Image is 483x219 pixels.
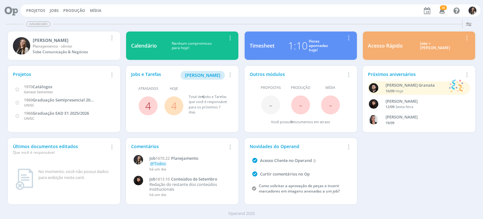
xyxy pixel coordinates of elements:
a: Job1670.22Planejamento [149,156,230,161]
span: - [329,98,332,112]
span: 12/09 [386,104,394,109]
span: 0 [291,119,292,124]
button: Mídia [88,8,103,13]
span: Sexta-feira [396,104,413,109]
div: Planejamento - sênior [33,43,108,49]
div: Jobs > [PERSON_NAME] [408,41,463,50]
div: No momento, você não possui dados para exibição neste card. [38,169,113,181]
span: Graduação EAD E1 2025/2026 [33,110,89,116]
div: Timesheet [250,42,275,49]
span: há um dia [149,192,166,197]
div: Próximos aniversários [368,71,463,78]
div: Que você é responsável [13,150,108,155]
a: Timesheet1:10Horasapontadashoje! [245,32,357,60]
p: Redação do restante dos conteúdos institucionais [149,182,230,192]
span: 10/09 [386,89,394,93]
img: C [369,115,378,124]
div: Você possui documentos em atraso [271,119,330,125]
span: 1970 [24,84,33,89]
a: Como solicitar a aprovação de peças e inserir marcadores em imagens anexadas a um job? [259,183,340,194]
img: dashboard_not_found.png [15,169,33,190]
span: - [269,98,272,112]
span: Propostas [261,85,281,90]
div: Horas apontadas hoje! [309,39,328,53]
span: há um dia [149,167,166,171]
img: L [134,176,143,185]
span: UNISC [24,103,34,107]
span: [PERSON_NAME] [185,72,220,78]
div: Acesso Rápido [368,42,403,49]
img: B [369,83,378,93]
span: 1969 [24,97,33,103]
a: Mídia [90,8,101,13]
a: Projetos [26,8,45,13]
img: L [469,7,476,14]
div: Calendário [131,42,157,49]
span: Catálogos [33,84,52,89]
div: Projetos [13,71,108,78]
a: L[PERSON_NAME]Planejamento - sêniorSobe Comunicação & Negócios [8,32,120,60]
a: Curtir comentários no Op [260,171,310,177]
div: Jobs e Tarefas [131,71,226,80]
a: Produção [63,8,85,13]
a: Jobs [50,8,59,13]
a: Acesso Cliente no Operand :) [260,158,315,163]
span: Hoje [170,86,178,91]
div: Comentários [131,143,226,150]
button: [PERSON_NAME] [180,71,225,80]
img: L [369,99,378,109]
button: Jobs [48,8,61,13]
span: 19/09 [386,120,394,125]
div: Total de Jobs e Tarefas que você é responsável para os próximos 7 dias [189,94,227,115]
div: - [386,104,463,110]
a: 4 [171,99,177,112]
a: Job1813.10Conteúdos de Setembro [149,177,230,182]
img: L [134,155,143,164]
span: 1813.10 [156,176,170,182]
span: Hoje [396,89,403,93]
span: Atrasados [138,86,158,91]
div: Novidades do Operand [250,143,345,150]
img: L [13,37,30,55]
a: 1970Catálogos [24,84,52,89]
div: Sobe Comunicação & Negócios [33,49,108,55]
span: Planejamento [171,155,198,161]
button: Produção [61,8,87,13]
a: 1966Graduação EAD E1 2025/2026 [24,110,89,116]
div: Lílian Fengler [33,37,108,43]
div: Bruno Corralo Granata [386,82,446,89]
div: Luana da Silva de Andrade [386,98,463,105]
button: 30 [435,5,448,16]
span: - [299,98,302,112]
span: Dashboard [26,21,50,27]
span: Mídia [325,85,335,90]
span: Produção [291,85,310,90]
div: Outros módulos [250,71,345,78]
span: 1670.22 [156,156,170,161]
div: - [386,89,446,94]
div: Nenhum compromisso para hoje! [157,41,226,50]
button: L [468,5,477,16]
span: UNISC [24,116,34,121]
span: Geneze Sementes [24,89,53,94]
span: Graduação Semipresencial 2025/2026 [33,97,105,103]
span: @Todos [150,161,166,166]
div: 1:10 [288,38,308,53]
div: Caroline Fagundes Pieczarka [386,114,463,120]
a: 4 [145,99,151,112]
span: 1966 [24,110,33,116]
a: 1969Graduação Semipresencial 2025/2026 [24,97,105,103]
div: Últimos documentos editados [13,143,108,155]
span: 30 [440,5,447,10]
a: [PERSON_NAME] [180,72,225,78]
button: Projetos [24,8,47,13]
span: Conteúdos de Setembro [171,176,217,182]
span: 4 [202,94,204,99]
